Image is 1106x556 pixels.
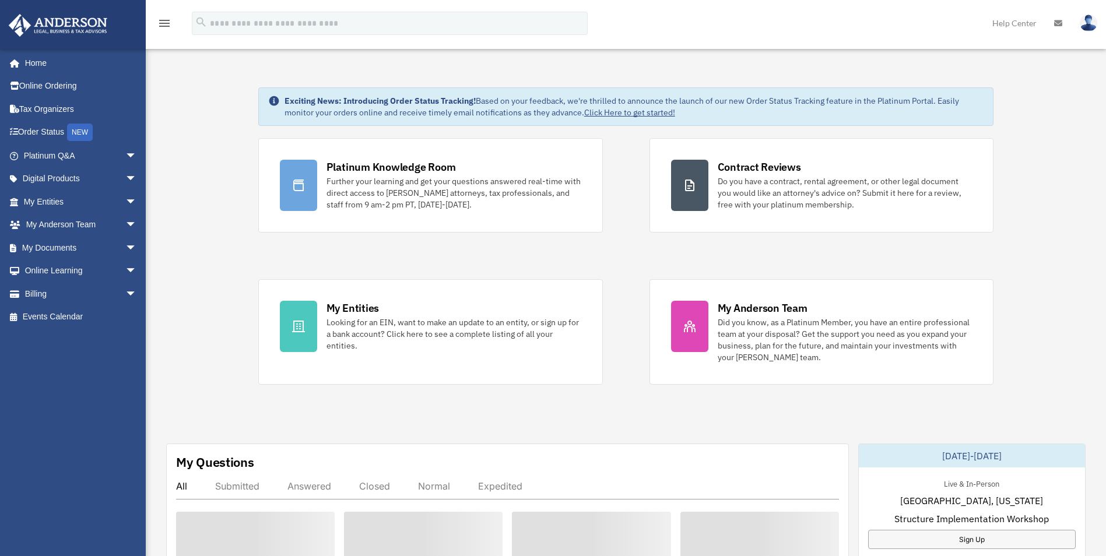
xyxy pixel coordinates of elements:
div: Based on your feedback, we're thrilled to announce the launch of our new Order Status Tracking fe... [285,95,984,118]
div: Expedited [478,480,522,492]
div: All [176,480,187,492]
i: menu [157,16,171,30]
div: Live & In-Person [935,477,1009,489]
a: Contract Reviews Do you have a contract, rental agreement, or other legal document you would like... [649,138,994,233]
div: My Anderson Team [718,301,807,315]
div: Submitted [215,480,259,492]
span: [GEOGRAPHIC_DATA], [US_STATE] [900,494,1043,508]
div: Answered [287,480,331,492]
a: My Entities Looking for an EIN, want to make an update to an entity, or sign up for a bank accoun... [258,279,603,385]
a: My Entitiesarrow_drop_down [8,190,155,213]
div: Looking for an EIN, want to make an update to an entity, or sign up for a bank account? Click her... [326,316,581,351]
span: arrow_drop_down [125,167,149,191]
i: search [195,16,208,29]
a: Platinum Q&Aarrow_drop_down [8,144,155,167]
span: arrow_drop_down [125,282,149,306]
img: Anderson Advisors Platinum Portal [5,14,111,37]
div: Normal [418,480,450,492]
span: arrow_drop_down [125,259,149,283]
a: Order StatusNEW [8,121,155,145]
span: arrow_drop_down [125,144,149,168]
a: My Anderson Team Did you know, as a Platinum Member, you have an entire professional team at your... [649,279,994,385]
a: menu [157,20,171,30]
a: Digital Productsarrow_drop_down [8,167,155,191]
div: Further your learning and get your questions answered real-time with direct access to [PERSON_NAM... [326,175,581,210]
div: Platinum Knowledge Room [326,160,456,174]
div: Contract Reviews [718,160,801,174]
span: arrow_drop_down [125,213,149,237]
div: NEW [67,124,93,141]
strong: Exciting News: Introducing Order Status Tracking! [285,96,476,106]
a: My Documentsarrow_drop_down [8,236,155,259]
span: arrow_drop_down [125,190,149,214]
a: Billingarrow_drop_down [8,282,155,305]
a: Platinum Knowledge Room Further your learning and get your questions answered real-time with dire... [258,138,603,233]
div: Did you know, as a Platinum Member, you have an entire professional team at your disposal? Get th... [718,316,972,363]
div: Closed [359,480,390,492]
div: Do you have a contract, rental agreement, or other legal document you would like an attorney's ad... [718,175,972,210]
a: Events Calendar [8,305,155,329]
a: Online Learningarrow_drop_down [8,259,155,283]
a: Tax Organizers [8,97,155,121]
a: My Anderson Teamarrow_drop_down [8,213,155,237]
div: My Questions [176,453,254,471]
a: Click Here to get started! [584,107,675,118]
div: [DATE]-[DATE] [859,444,1085,467]
a: Home [8,51,149,75]
div: My Entities [326,301,379,315]
a: Online Ordering [8,75,155,98]
span: Structure Implementation Workshop [894,512,1049,526]
span: arrow_drop_down [125,236,149,260]
a: Sign Up [868,530,1076,549]
img: User Pic [1080,15,1097,31]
